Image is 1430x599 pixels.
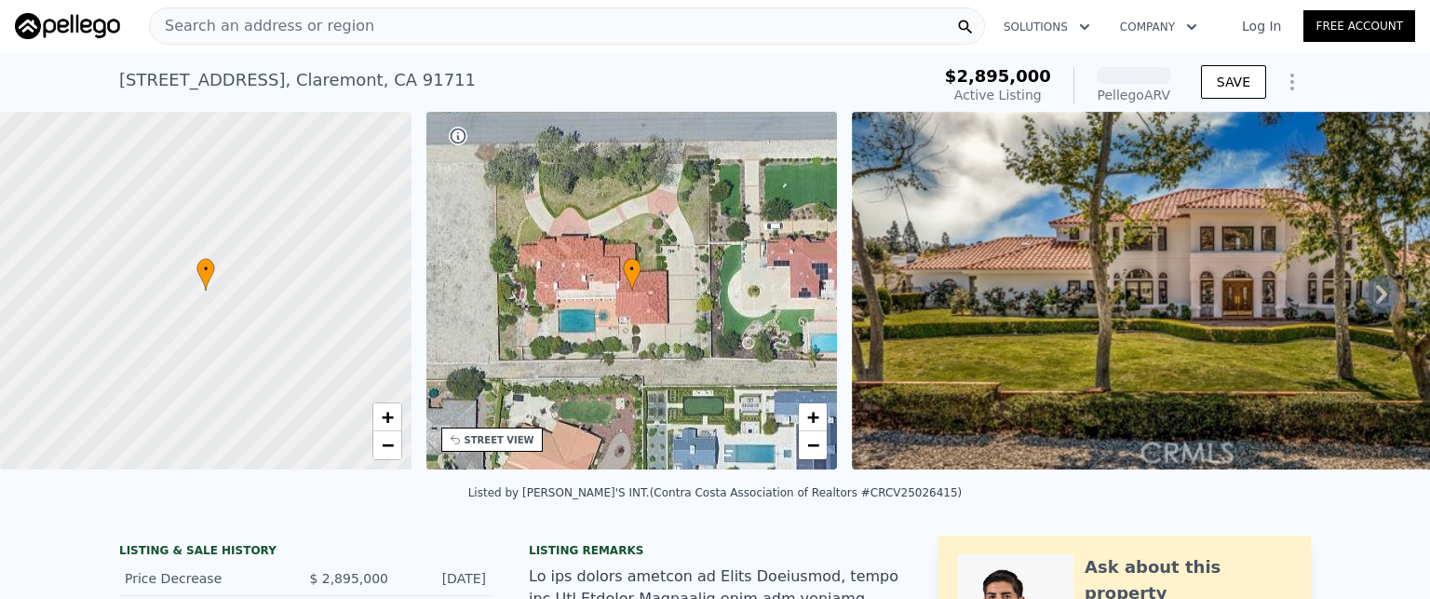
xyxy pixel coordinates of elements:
button: Solutions [989,10,1105,44]
span: • [196,261,215,278]
a: Zoom in [799,403,827,431]
span: + [381,405,393,429]
span: Search an address or region [150,15,374,37]
div: Listing remarks [529,543,901,558]
a: Zoom in [373,403,401,431]
a: Free Account [1303,10,1415,42]
span: $ 2,895,000 [309,571,388,586]
div: • [623,258,641,291]
button: Show Options [1274,63,1311,101]
div: Price Decrease [125,569,290,588]
a: Zoom out [373,431,401,459]
div: [STREET_ADDRESS] , Claremont , CA 91711 [119,67,476,93]
span: • [623,261,641,278]
div: Listed by [PERSON_NAME]'S INT. (Contra Costa Association of Realtors #CRCV25026415) [468,486,963,499]
span: $2,895,000 [945,66,1051,86]
img: Pellego [15,13,120,39]
div: • [196,258,215,291]
a: Log In [1220,17,1303,35]
button: SAVE [1201,65,1266,99]
span: Active Listing [954,88,1042,102]
a: Zoom out [799,431,827,459]
div: LISTING & SALE HISTORY [119,543,492,562]
button: Company [1105,10,1212,44]
span: + [807,405,819,429]
div: [DATE] [403,569,486,588]
span: − [807,433,819,456]
span: − [381,433,393,456]
div: Pellego ARV [1097,86,1171,104]
div: STREET VIEW [465,433,534,447]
